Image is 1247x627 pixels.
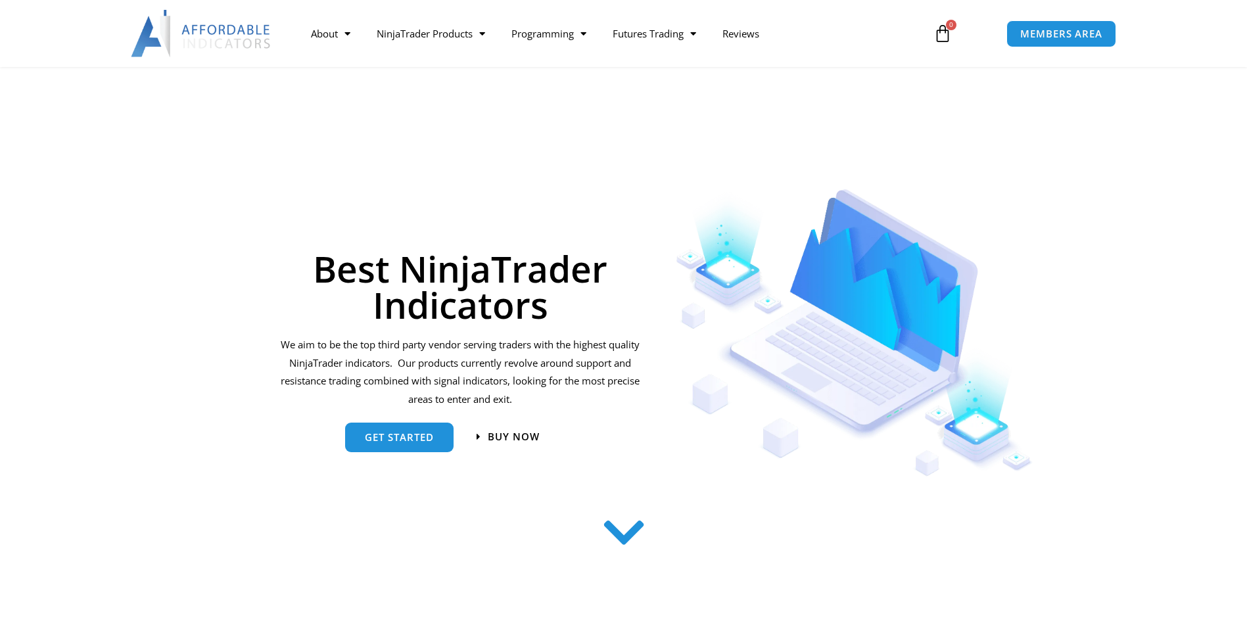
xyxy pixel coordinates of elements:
[131,10,272,57] img: LogoAI | Affordable Indicators – NinjaTrader
[279,250,642,323] h1: Best NinjaTrader Indicators
[279,336,642,409] p: We aim to be the top third party vendor serving traders with the highest quality NinjaTrader indi...
[488,432,540,442] span: Buy now
[477,432,540,442] a: Buy now
[498,18,600,49] a: Programming
[709,18,772,49] a: Reviews
[914,14,972,53] a: 0
[600,18,709,49] a: Futures Trading
[298,18,918,49] nav: Menu
[364,18,498,49] a: NinjaTrader Products
[946,20,956,30] span: 0
[345,423,454,452] a: get started
[365,432,434,442] span: get started
[298,18,364,49] a: About
[1020,29,1102,39] span: MEMBERS AREA
[676,189,1033,476] img: Indicators 1 | Affordable Indicators – NinjaTrader
[1006,20,1116,47] a: MEMBERS AREA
